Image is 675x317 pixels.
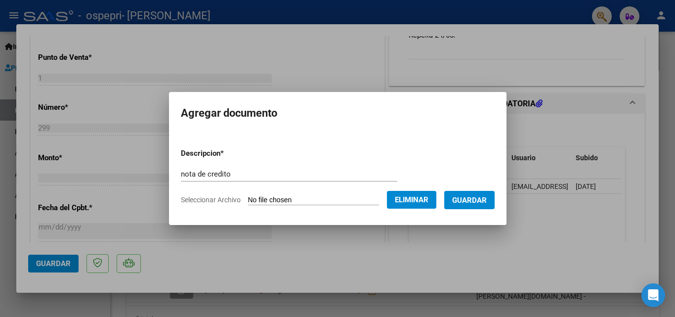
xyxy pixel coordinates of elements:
[181,196,241,204] span: Seleccionar Archivo
[444,191,495,209] button: Guardar
[181,104,495,123] h2: Agregar documento
[395,195,428,204] span: Eliminar
[641,283,665,307] div: Open Intercom Messenger
[452,196,487,205] span: Guardar
[181,148,275,159] p: Descripcion
[387,191,436,209] button: Eliminar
